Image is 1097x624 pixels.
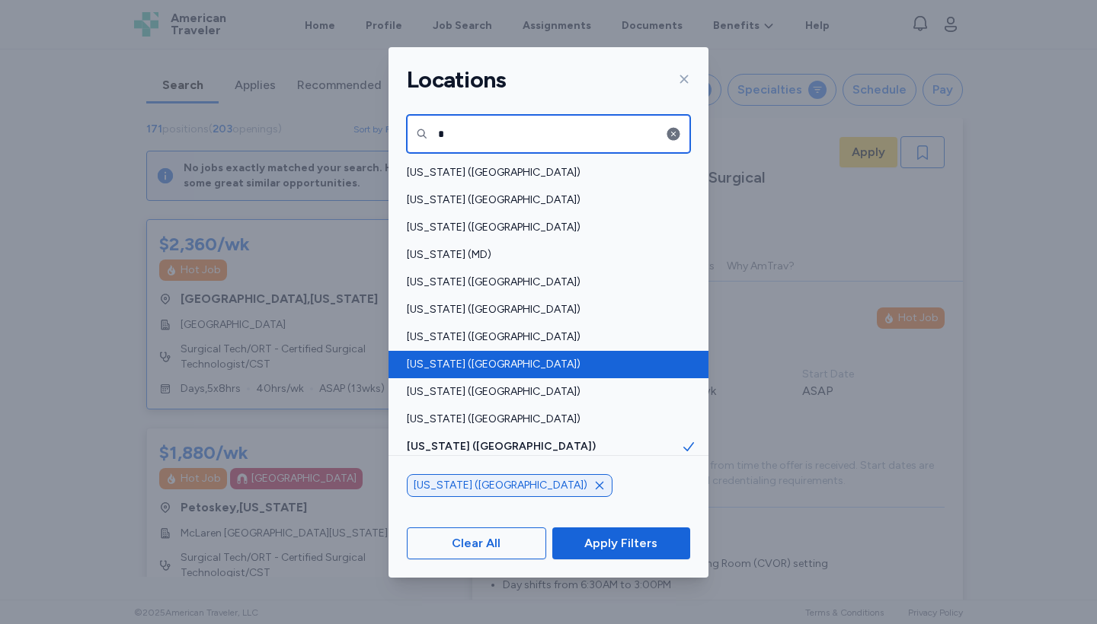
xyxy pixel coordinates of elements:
span: [US_STATE] ([GEOGRAPHIC_DATA]) [407,165,681,180]
span: [US_STATE] ([GEOGRAPHIC_DATA]) [407,412,681,427]
span: [US_STATE] ([GEOGRAPHIC_DATA]) [414,478,587,493]
span: [US_STATE] ([GEOGRAPHIC_DATA]) [407,384,681,400]
span: [US_STATE] (MD) [407,247,681,263]
span: [US_STATE] ([GEOGRAPHIC_DATA]) [407,357,681,372]
span: [US_STATE] ([GEOGRAPHIC_DATA]) [407,275,681,290]
span: [US_STATE] ([GEOGRAPHIC_DATA]) [407,220,681,235]
span: Clear All [452,534,501,552]
button: Apply Filters [552,527,690,559]
span: [US_STATE] ([GEOGRAPHIC_DATA]) [407,330,681,345]
span: [US_STATE] ([GEOGRAPHIC_DATA]) [407,302,681,317]
span: Apply Filters [584,534,657,552]
span: [US_STATE] ([GEOGRAPHIC_DATA]) [407,439,681,454]
h1: Locations [407,65,506,94]
button: Clear All [407,527,546,559]
span: [US_STATE] ([GEOGRAPHIC_DATA]) [407,193,681,208]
